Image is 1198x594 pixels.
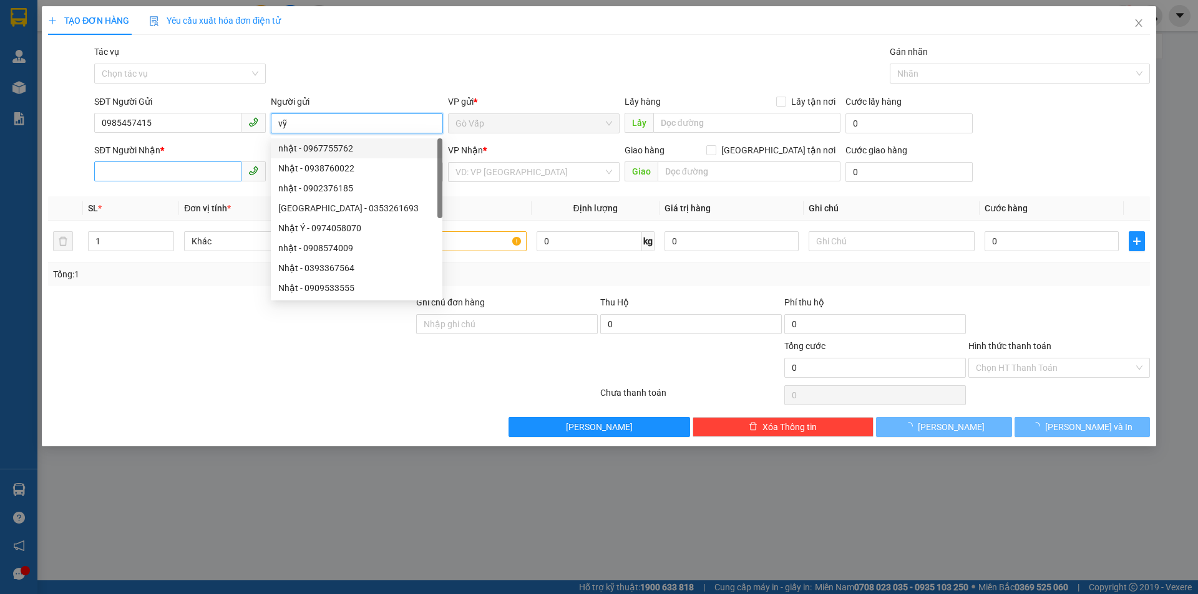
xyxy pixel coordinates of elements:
label: Cước giao hàng [845,145,907,155]
div: Nhật Châu - 0353261693 [271,198,442,218]
div: Nhật - 0909533555 [278,281,435,295]
div: nhật - 0908574009 [271,238,442,258]
span: Xóa Thông tin [762,420,817,434]
div: Nhật - 0909533555 [271,278,442,298]
div: nhật - 0902376185 [271,178,442,198]
span: close [1134,18,1144,28]
div: nhật - 0902376185 [278,181,435,195]
button: [PERSON_NAME] và In [1015,417,1150,437]
label: Gán nhãn [890,47,928,57]
span: delete [749,422,757,432]
span: Thu Hộ [600,297,629,307]
div: Nhật - 0393367564 [278,261,435,275]
span: environment [86,69,95,78]
span: phone [248,166,258,176]
input: Ghi Chú [809,231,975,251]
span: Gò Vấp [455,114,612,133]
div: Phí thu hộ [784,295,966,314]
span: [GEOGRAPHIC_DATA] tận nơi [716,143,840,157]
div: SĐT Người Gửi [94,95,266,108]
button: Close [1121,6,1156,41]
label: Tác vụ [94,47,119,57]
span: Lấy hàng [625,97,661,107]
span: Giá trị hàng [665,203,711,213]
input: Dọc đường [653,113,840,133]
div: nhật - 0967755762 [278,141,435,155]
th: Ghi chú [804,196,980,221]
span: loading [1031,422,1045,431]
span: Định lượng [573,203,618,213]
span: [PERSON_NAME] và In [1045,420,1132,434]
div: Người gửi [271,95,442,108]
span: Yêu cầu xuất hóa đơn điện tử [149,16,281,26]
button: [PERSON_NAME] [876,417,1011,437]
span: Tổng cước [784,341,825,351]
b: 33 Bác Ái, P Phước Hội, TX Lagi [86,69,162,92]
img: icon [149,16,159,26]
label: Cước lấy hàng [845,97,902,107]
span: Khác [192,232,343,251]
button: delete [53,231,73,251]
span: TẠO ĐƠN HÀNG [48,16,129,26]
button: deleteXóa Thông tin [693,417,874,437]
span: Giao hàng [625,145,665,155]
span: [PERSON_NAME] [566,420,633,434]
img: logo.jpg [6,6,50,50]
div: Nhật Ý - 0974058070 [271,218,442,238]
div: VP gửi [448,95,620,108]
b: 148/31 [PERSON_NAME], P6, Q Gò Vấp [6,69,75,106]
input: 0 [665,231,799,251]
li: Mỹ Loan [6,6,181,30]
span: Cước hàng [985,203,1028,213]
li: VP LaGi [86,53,166,67]
div: Nhật Ý - 0974058070 [278,221,435,235]
input: Dọc đường [658,161,840,181]
div: nhật - 0908574009 [278,241,435,255]
div: SĐT Người Nhận [94,143,266,157]
div: Tổng: 1 [53,267,462,281]
span: loading [904,422,918,431]
div: [GEOGRAPHIC_DATA] - 0353261693 [278,201,435,215]
span: Lấy tận nơi [786,95,840,108]
input: Ghi chú đơn hàng [416,314,598,334]
button: [PERSON_NAME] [509,417,690,437]
span: phone [248,117,258,127]
span: environment [6,69,15,78]
span: Lấy [625,113,653,133]
span: [PERSON_NAME] [918,420,985,434]
li: VP Gò Vấp [6,53,86,67]
span: kg [642,231,655,251]
div: nhật - 0967755762 [271,138,442,158]
button: plus [1129,231,1145,251]
label: Hình thức thanh toán [968,341,1051,351]
span: VP Nhận [448,145,483,155]
div: Nhật - 0938760022 [278,161,435,175]
span: plus [1129,236,1144,246]
div: Nhật - 0938760022 [271,158,442,178]
input: VD: Bàn, Ghế [360,231,526,251]
label: Ghi chú đơn hàng [416,297,485,307]
div: Chưa thanh toán [599,386,783,408]
span: Đơn vị tính [184,203,231,213]
span: plus [48,16,57,25]
span: SL [88,203,98,213]
span: Giao [625,161,658,181]
input: Cước giao hàng [845,162,973,182]
input: Cước lấy hàng [845,113,973,133]
div: Nhật - 0393367564 [271,258,442,278]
